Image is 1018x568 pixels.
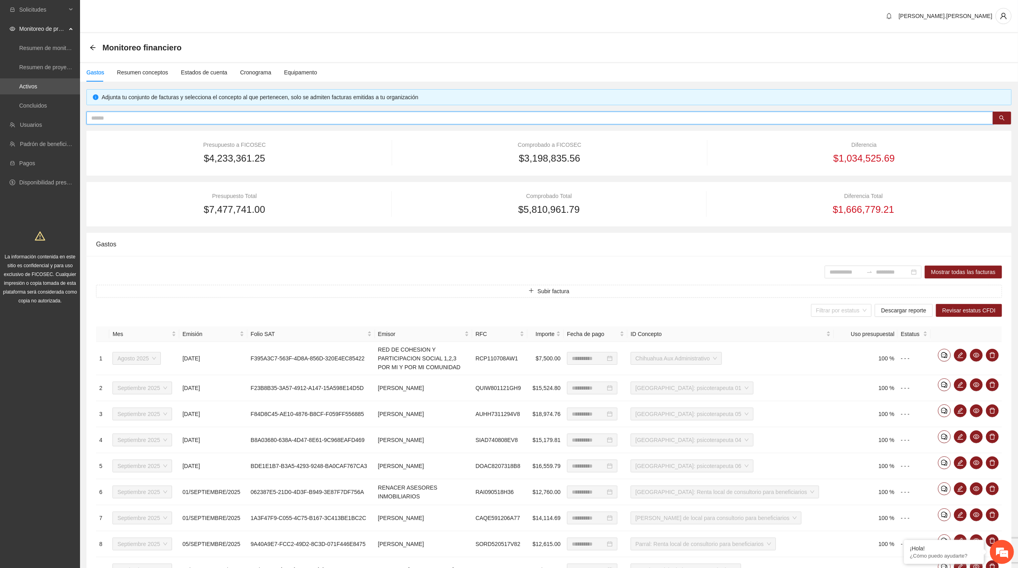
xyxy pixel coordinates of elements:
span: eye [10,26,15,32]
span: comment [938,460,950,466]
span: Septiembre 2025 [117,538,167,550]
button: Descargar reporte [875,304,933,317]
span: Estatus [901,330,921,338]
span: comment [938,512,950,518]
td: $14,114.69 [527,505,564,531]
th: Fecha de pago [564,326,627,342]
span: edit [954,512,966,518]
td: 7 [96,505,109,531]
td: 4 [96,427,109,453]
button: edit [954,508,967,521]
td: F84D8C45-AE10-4876-B8CF-F059FF556885 [247,401,375,427]
td: - - - [898,342,930,375]
span: $7,477,741.00 [204,202,265,217]
span: comment [938,538,950,544]
span: edit [954,460,966,466]
th: Folio SAT [247,326,375,342]
button: comment [938,456,951,469]
span: Chihuahua: psicoterapeuta 04 [635,434,749,446]
button: eye [970,349,983,362]
td: [PERSON_NAME] [375,401,473,427]
td: 01/SEPTIEMBRE/2025 [179,505,247,531]
div: Diferencia [726,140,1002,149]
span: Monitoreo financiero [102,41,182,54]
button: eye [970,534,983,547]
td: 100 % [834,531,898,557]
td: $7,500.00 [527,342,564,375]
span: Descargar reporte [881,306,926,315]
p: ¿Cómo puedo ayudarte? [910,553,978,559]
span: swap-right [866,269,873,275]
div: Adjunta tu conjunto de facturas y selecciona el concepto al que pertenecen, solo se admiten factu... [102,93,1005,102]
th: Uso presupuestal [834,326,898,342]
div: Equipamento [284,68,317,77]
td: 8 [96,531,109,557]
div: Comprobado a FICOSEC [411,140,688,149]
span: $5,810,961.79 [518,202,579,217]
span: edit [954,538,966,544]
td: [DATE] [179,342,247,375]
span: plus [529,288,534,294]
button: eye [970,482,983,495]
span: eye [970,382,982,388]
span: $1,666,779.21 [833,202,894,217]
button: eye [970,508,983,521]
span: Folio SAT [250,330,365,338]
button: eye [970,456,983,469]
span: Emisor [378,330,463,338]
td: F395A3C7-563F-4D8A-856D-320E4EC85422 [247,342,375,375]
th: Importe [527,326,564,342]
div: Presupuesto Total [96,192,373,200]
button: edit [954,456,967,469]
td: [DATE] [179,375,247,401]
td: [DATE] [179,427,247,453]
span: eye [970,512,982,518]
td: - - - [898,531,930,557]
button: eye [970,378,983,391]
span: Agosto 2025 [117,352,156,364]
span: Chihuahua: psicoterapeuta 05 [635,408,749,420]
a: Resumen de proyectos aprobados [19,64,105,70]
span: user [996,12,1011,20]
a: Usuarios [20,122,42,128]
a: Padrón de beneficiarios [20,141,79,147]
td: $16,559.79 [527,453,564,479]
a: Activos [19,83,37,90]
div: Resumen conceptos [117,68,168,77]
td: [PERSON_NAME] [375,453,473,479]
span: Septiembre 2025 [117,460,167,472]
span: comment [938,434,950,440]
td: [PERSON_NAME] [375,531,473,557]
td: - - - [898,427,930,453]
span: delete [986,408,998,414]
button: delete [986,456,999,469]
div: Minimizar ventana de chat en vivo [131,4,150,23]
span: eye [970,460,982,466]
td: QUIW801121GH9 [472,375,527,401]
a: Disponibilidad presupuestal [19,179,88,186]
span: edit [954,486,966,492]
span: comment [938,486,950,492]
span: delete [986,486,998,492]
span: delete [986,434,998,440]
span: delete [986,460,998,466]
div: Comprobado Total [411,192,687,200]
span: eye [970,538,982,544]
span: Chihuahua: Renta local de consultorio para beneficiarios [635,486,814,498]
th: RFC [472,326,527,342]
td: - - - [898,479,930,505]
td: $15,524.80 [527,375,564,401]
button: eye [970,404,983,417]
td: 100 % [834,453,898,479]
span: Septiembre 2025 [117,486,167,498]
button: delete [986,482,999,495]
button: delete [986,534,999,547]
th: Emisión [179,326,247,342]
span: Chihuahua: psicoterapeuta 01 [635,382,749,394]
td: [PERSON_NAME] [375,375,473,401]
div: Chatee con nosotros ahora [42,41,134,51]
button: edit [954,404,967,417]
button: user [996,8,1012,24]
td: $12,760.00 [527,479,564,505]
a: Resumen de monitoreo [19,45,78,51]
